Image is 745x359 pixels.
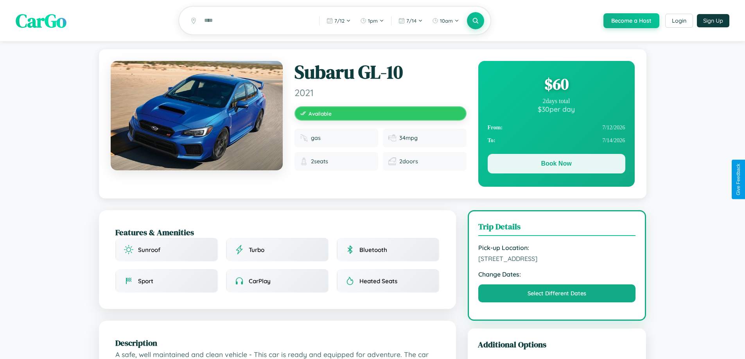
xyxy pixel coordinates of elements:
span: 2 seats [311,158,328,165]
strong: Pick-up Location: [478,244,636,252]
button: 7/14 [395,14,427,27]
span: 2 doors [399,158,418,165]
span: 7 / 12 [334,18,345,24]
span: CarPlay [249,277,271,285]
span: Sunroof [138,246,160,254]
button: Select Different Dates [478,284,636,302]
button: Become a Host [603,13,659,28]
div: $ 60 [488,73,625,95]
h2: Features & Amenities [115,227,440,238]
strong: Change Dates: [478,270,636,278]
button: 7/12 [323,14,355,27]
span: [STREET_ADDRESS] [478,255,636,263]
span: Available [309,110,332,117]
span: 7 / 14 [406,18,416,24]
button: 10am [428,14,463,27]
button: 1pm [356,14,388,27]
img: Doors [388,157,396,165]
h3: Additional Options [478,339,636,350]
button: Sign Up [697,14,729,27]
img: Fuel efficiency [388,134,396,142]
span: 34 mpg [399,134,418,141]
button: Login [665,14,693,28]
div: $ 30 per day [488,105,625,113]
img: Seats [300,157,308,165]
div: 7 / 12 / 2026 [488,121,625,134]
h3: Trip Details [478,221,636,236]
span: Turbo [249,246,264,254]
span: gas [311,134,321,141]
span: Sport [138,277,153,285]
button: Book Now [488,154,625,173]
h2: Description [115,337,440,348]
span: 2021 [294,87,467,98]
div: 7 / 14 / 2026 [488,134,625,147]
span: Heated Seats [359,277,397,285]
strong: To: [488,137,495,144]
span: 10am [440,18,453,24]
div: Give Feedback [736,164,741,195]
span: Bluetooth [359,246,387,254]
div: 2 days total [488,98,625,105]
h1: Subaru GL-10 [294,61,467,84]
img: Fuel type [300,134,308,142]
img: Subaru GL-10 2021 [111,61,283,170]
span: 1pm [368,18,378,24]
strong: From: [488,124,503,131]
span: CarGo [16,8,66,34]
